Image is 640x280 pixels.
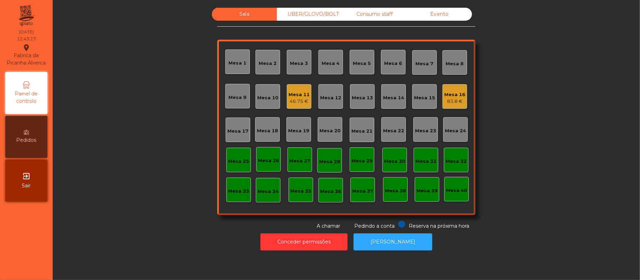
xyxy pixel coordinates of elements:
[288,127,309,134] div: Mesa 19
[290,60,308,67] div: Mesa 3
[322,60,340,67] div: Mesa 4
[317,223,340,229] span: A chamar
[22,44,31,52] i: location_on
[416,60,434,67] div: Mesa 7
[352,188,373,195] div: Mesa 37
[18,4,35,28] img: qpiato
[409,223,469,229] span: Reserva na próxima hora
[342,8,407,21] div: Consumo staff
[228,158,249,165] div: Mesa 25
[384,60,402,67] div: Mesa 6
[277,8,342,21] div: UBER/GLOVO/BOLT
[320,188,341,195] div: Mesa 36
[446,187,467,194] div: Mesa 40
[17,36,36,42] div: 12:43:17
[446,60,464,67] div: Mesa 8
[354,233,432,251] button: [PERSON_NAME]
[383,127,404,134] div: Mesa 22
[229,94,247,101] div: Mesa 9
[415,158,437,165] div: Mesa 31
[22,172,31,180] i: exit_to_app
[319,158,340,165] div: Mesa 28
[444,98,465,105] div: 83.8 €
[414,94,435,101] div: Mesa 15
[384,158,405,165] div: Mesa 30
[352,94,373,101] div: Mesa 13
[383,94,404,101] div: Mesa 14
[258,157,279,164] div: Mesa 26
[320,94,341,101] div: Mesa 12
[227,128,248,135] div: Mesa 17
[212,8,277,21] div: Sala
[6,44,47,67] div: Fabrica da Picanha Alverca
[229,60,247,67] div: Mesa 1
[351,158,373,165] div: Mesa 29
[258,188,279,195] div: Mesa 34
[260,233,348,251] button: Conceder permissões
[7,90,46,105] span: Painel de controlo
[257,127,278,134] div: Mesa 18
[407,8,472,21] div: Evento
[289,98,310,105] div: 46.75 €
[353,60,371,67] div: Mesa 5
[444,91,465,98] div: Mesa 16
[19,29,34,35] div: [DATE]
[416,187,438,194] div: Mesa 39
[351,128,373,135] div: Mesa 21
[385,187,406,194] div: Mesa 38
[445,127,466,134] div: Mesa 24
[289,91,310,98] div: Mesa 11
[289,158,310,165] div: Mesa 27
[446,158,467,165] div: Mesa 32
[259,60,277,67] div: Mesa 2
[319,127,341,134] div: Mesa 20
[228,188,249,195] div: Mesa 33
[415,127,436,134] div: Mesa 23
[354,223,395,229] span: Pedindo a conta
[17,136,37,144] span: Pedidos
[257,94,278,101] div: Mesa 10
[22,182,31,189] span: Sair
[290,188,311,195] div: Mesa 35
